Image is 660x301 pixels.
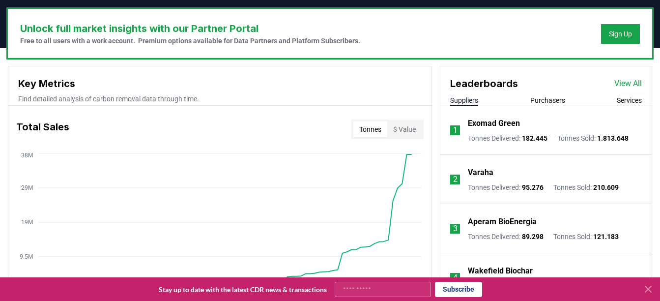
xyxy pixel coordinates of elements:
[468,232,544,241] p: Tonnes Delivered :
[468,133,547,143] p: Tonnes Delivered :
[387,121,422,137] button: $ Value
[353,121,387,137] button: Tonnes
[617,95,642,105] button: Services
[468,265,533,277] a: Wakefield Biochar
[450,95,478,105] button: Suppliers
[601,24,640,44] button: Sign Up
[21,152,33,159] tspan: 38M
[18,76,422,91] h3: Key Metrics
[522,233,544,241] span: 89.298
[16,120,69,139] h3: Total Sales
[530,95,565,105] button: Purchasers
[468,167,493,179] a: Varaha
[20,36,360,46] p: Free to all users with a work account. Premium options available for Data Partners and Platform S...
[553,182,619,192] p: Tonnes Sold :
[522,183,544,191] span: 95.276
[522,134,547,142] span: 182.445
[21,219,33,226] tspan: 19M
[597,134,629,142] span: 1.813.648
[453,272,458,284] p: 4
[453,174,458,185] p: 2
[450,76,518,91] h3: Leaderboards
[557,133,629,143] p: Tonnes Sold :
[18,94,422,104] p: Find detailed analysis of carbon removal data through time.
[593,233,619,241] span: 121.183
[453,124,458,136] p: 1
[468,216,537,228] a: Aperam BioEnergia
[20,253,33,260] tspan: 9.5M
[553,232,619,241] p: Tonnes Sold :
[468,118,520,129] a: Exomad Green
[453,223,458,235] p: 3
[609,29,632,39] a: Sign Up
[468,182,544,192] p: Tonnes Delivered :
[614,78,642,90] a: View All
[593,183,619,191] span: 210.609
[21,184,33,191] tspan: 29M
[20,21,360,36] h3: Unlock full market insights with our Partner Portal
